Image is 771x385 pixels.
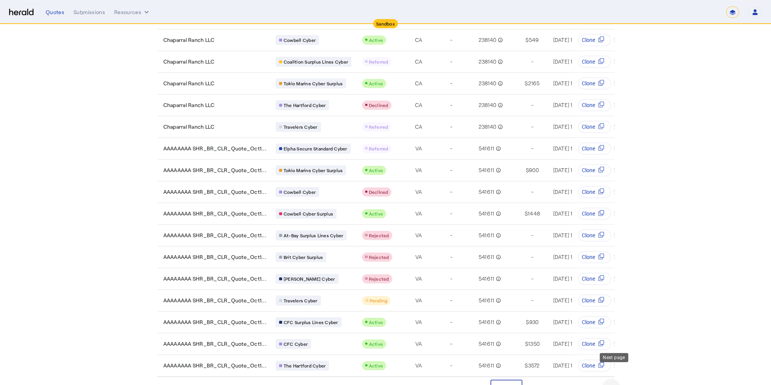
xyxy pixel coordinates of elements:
span: [DATE] 11:03 AM [553,189,591,195]
span: - [531,101,533,109]
span: [DATE] 11:03 AM [553,275,591,282]
span: 238140 [479,101,496,109]
span: - [450,123,452,131]
span: Clone [582,80,595,87]
span: 900 [529,166,539,174]
span: Chaparral Ranch LLC [163,58,215,65]
span: AAAAAAAA SHR_BR_CLR_Quote_Oct1... [163,362,267,369]
button: Clone [578,142,611,155]
span: Active [369,341,383,347]
span: [DATE] 12:08 PM [553,123,592,130]
span: Chaparral Ranch LLC [163,36,215,44]
span: 549 [529,36,539,44]
span: [DATE] 12:08 PM [553,80,592,86]
span: CA [415,58,423,65]
span: Active [369,81,383,86]
span: 1350 [528,340,540,348]
span: Rejected [369,276,389,281]
span: [DATE] 11:03 AM [553,319,591,325]
span: 2165 [528,80,540,87]
span: VA [415,253,422,261]
button: Clone [578,56,611,68]
button: Clone [578,273,611,285]
button: Clone [578,186,611,198]
span: CA [415,101,423,109]
span: 238140 [479,80,496,87]
span: Clone [582,101,595,109]
mat-icon: info_outline [494,340,501,348]
span: 238140 [479,123,496,131]
span: - [450,297,452,304]
span: VA [415,188,422,196]
span: Active [369,37,383,43]
span: $ [525,80,528,87]
span: [DATE] 11:03 AM [553,167,591,173]
div: Sandbox [373,19,398,28]
span: 541611 [479,232,495,239]
span: The Hartford Cyber [284,102,326,108]
span: Chaparral Ranch LLC [163,123,215,131]
span: [DATE] 12:08 PM [553,102,592,108]
span: - [450,145,452,152]
span: Active [369,320,383,325]
span: - [531,123,533,131]
span: [DATE] 11:03 AM [553,362,591,369]
span: Tokio Marine Cyber Surplus [284,167,343,173]
span: Coalition Surplus Lines Cyber [284,59,348,65]
span: - [450,232,452,239]
mat-icon: info_outline [496,80,503,87]
span: $ [525,210,528,217]
span: AAAAAAAA SHR_BR_CLR_Quote_Oct1... [163,188,267,196]
span: Referred [369,59,388,64]
div: Submissions [73,8,105,16]
span: - [531,297,533,304]
span: 1448 [528,210,540,217]
span: [DATE] 11:03 AM [553,210,591,217]
span: VA [415,210,422,217]
span: - [531,253,533,261]
span: - [450,210,452,217]
span: Clone [582,210,595,217]
span: 541611 [479,275,495,283]
mat-icon: info_outline [496,36,503,44]
mat-icon: info_outline [496,123,503,131]
button: Clone [578,164,611,176]
mat-icon: info_outline [494,210,501,217]
span: - [531,145,533,152]
button: Clone [578,359,611,372]
span: Clone [582,253,595,261]
span: 3572 [528,362,540,369]
span: - [450,340,452,348]
span: Brit Cyber Surplus [284,254,323,260]
span: [DATE] 11:03 AM [553,145,591,152]
span: Clone [582,123,595,131]
span: AAAAAAAA SHR_BR_CLR_Quote_Oct1... [163,210,267,217]
mat-icon: info_outline [496,58,503,65]
span: VA [415,362,422,369]
span: Elpha Secure Standard Cyber [284,145,347,152]
span: Declined [369,102,388,108]
mat-icon: info_outline [494,275,501,283]
span: Referred [369,124,388,129]
span: [DATE] 12:08 PM [553,58,592,65]
button: Clone [578,294,611,307]
span: Rejected [369,233,389,238]
span: - [450,253,452,261]
span: Clone [582,318,595,326]
span: Clone [582,166,595,174]
span: - [531,275,533,283]
span: Clone [582,340,595,348]
span: $ [525,36,528,44]
span: Referred [369,146,388,151]
span: VA [415,145,422,152]
button: Clone [578,208,611,220]
span: VA [415,297,422,304]
span: Cowbell Cyber [284,189,316,195]
mat-icon: info_outline [496,101,503,109]
span: Clone [582,297,595,304]
span: [DATE] 12:08 PM [553,37,592,43]
span: - [450,36,452,44]
span: Clone [582,58,595,65]
span: 541611 [479,210,495,217]
button: Clone [578,229,611,241]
